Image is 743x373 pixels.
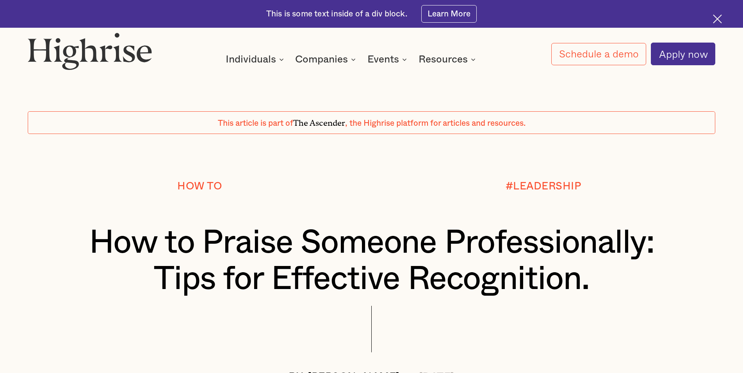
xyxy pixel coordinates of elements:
div: Companies [295,55,348,64]
div: #LEADERSHIP [506,180,581,192]
div: This is some text inside of a div block. [266,9,407,20]
a: Schedule a demo [551,43,646,65]
span: , the Highrise platform for articles and resources. [345,119,526,127]
img: Highrise logo [28,32,152,70]
div: Resources [419,55,468,64]
div: How To [177,180,222,192]
div: Individuals [226,55,276,64]
div: Individuals [226,55,286,64]
div: Companies [295,55,358,64]
a: Learn More [421,5,477,23]
img: Cross icon [713,14,722,23]
div: Resources [419,55,478,64]
a: Apply now [651,43,715,65]
div: Events [367,55,409,64]
span: This article is part of [218,119,293,127]
div: Events [367,55,399,64]
span: The Ascender [293,116,345,126]
h1: How to Praise Someone Professionally: Tips for Effective Recognition. [57,225,687,297]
